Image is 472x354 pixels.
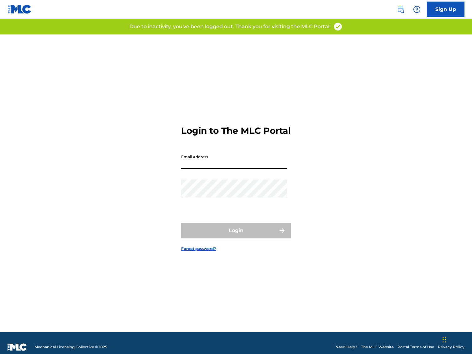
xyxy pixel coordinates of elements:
img: help [413,6,421,13]
a: Forgot password? [181,246,216,252]
img: MLC Logo [8,5,32,14]
div: Drag [443,330,446,349]
img: search [397,6,404,13]
img: logo [8,343,27,351]
iframe: Chat Widget [441,324,472,354]
a: Public Search [394,3,407,16]
a: Need Help? [335,344,357,350]
a: The MLC Website [361,344,394,350]
img: access [333,22,343,31]
a: Privacy Policy [438,344,464,350]
span: Mechanical Licensing Collective © 2025 [34,344,107,350]
h3: Login to The MLC Portal [181,125,291,136]
a: Portal Terms of Use [397,344,434,350]
div: Help [411,3,423,16]
a: Sign Up [427,2,464,17]
p: Due to inactivity, you've been logged out. Thank you for visiting the MLC Portal! [129,23,331,30]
